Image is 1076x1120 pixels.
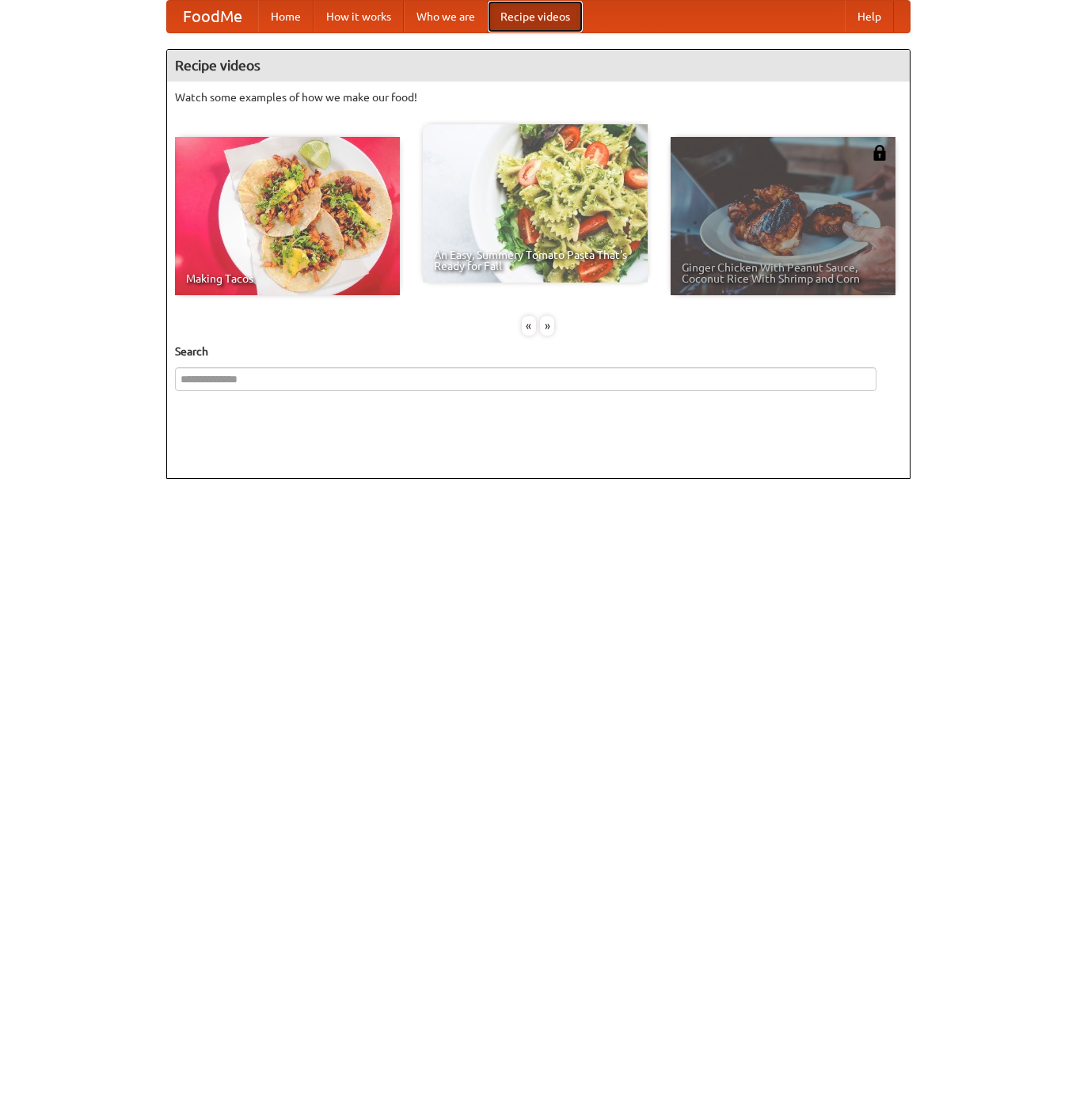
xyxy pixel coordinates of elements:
a: Home [258,1,314,32]
a: Who we are [404,1,488,32]
p: Watch some examples of how we make our food! [175,89,902,105]
div: » [540,316,554,336]
span: An Easy, Summery Tomato Pasta That's Ready for Fall [434,249,637,271]
a: An Easy, Summery Tomato Pasta That's Ready for Fall [423,124,648,283]
a: Help [845,1,894,32]
a: How it works [314,1,404,32]
h4: Recipe videos [167,50,910,82]
a: FoodMe [167,1,258,32]
img: 483408.png [872,145,888,161]
span: Making Tacos [186,273,389,284]
h5: Search [175,344,902,359]
div: « [522,316,536,336]
a: Recipe videos [488,1,583,32]
a: Making Tacos [175,137,400,295]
